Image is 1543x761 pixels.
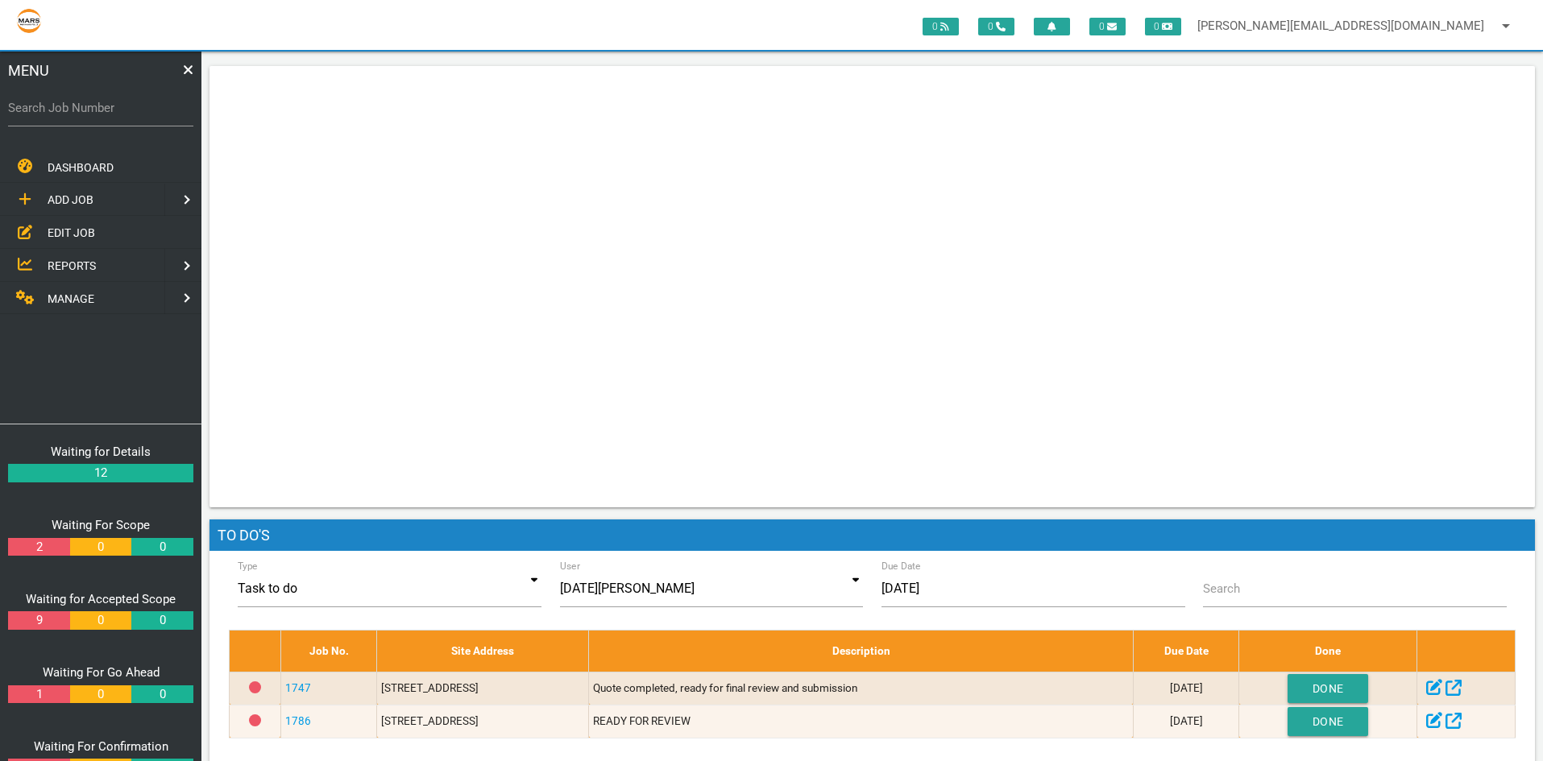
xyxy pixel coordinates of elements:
[48,259,96,272] span: REPORTS
[593,680,1128,696] p: Quote completed, ready for final review and submission
[560,559,580,573] label: User
[593,713,1128,729] p: READY FOR REVIEW
[1133,631,1238,672] th: Due Date
[377,705,589,738] td: [STREET_ADDRESS]
[43,665,160,680] a: Waiting For Go Ahead
[280,631,377,672] th: Job No.
[1133,705,1238,738] td: [DATE]
[48,194,93,207] span: ADD JOB
[8,685,69,704] a: 1
[16,8,42,34] img: s3file
[285,681,311,694] a: 1747
[52,518,150,532] a: Waiting For Scope
[131,685,193,704] a: 0
[1288,707,1368,736] button: Done
[8,611,69,630] a: 9
[1288,674,1368,703] button: Done
[881,559,921,573] label: Due Date
[8,60,49,81] span: MENU
[51,445,151,459] a: Waiting for Details
[978,18,1014,35] span: 0
[34,739,168,754] a: Waiting For Confirmation
[923,18,959,35] span: 0
[1145,18,1181,35] span: 0
[589,631,1133,672] th: Description
[8,464,193,482] a: 12
[48,161,114,174] span: DASHBOARD
[377,631,589,672] th: Site Address
[1133,672,1238,705] td: [DATE]
[70,685,131,704] a: 0
[131,538,193,556] a: 0
[70,611,131,630] a: 0
[377,672,589,705] td: [STREET_ADDRESS]
[8,538,69,556] a: 2
[1239,631,1417,672] th: Done
[209,519,1535,552] h1: To Do's
[1203,580,1240,598] label: Search
[1089,18,1126,35] span: 0
[26,592,176,606] a: Waiting for Accepted Scope
[285,714,311,727] a: 1786
[48,292,94,305] span: MANAGE
[48,226,95,239] span: EDIT JOB
[70,538,131,556] a: 0
[238,559,258,573] label: Type
[8,99,193,118] label: Search Job Number
[131,611,193,630] a: 0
